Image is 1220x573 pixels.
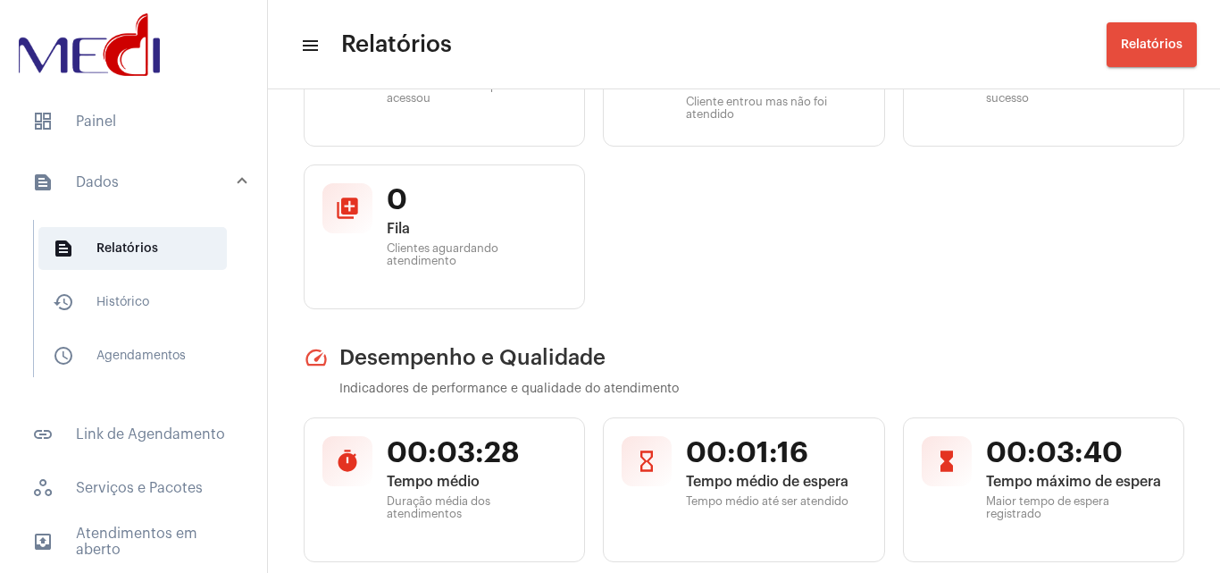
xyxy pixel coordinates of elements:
mat-icon: speed [304,345,329,370]
mat-icon: hourglass_empty [634,449,659,474]
span: sidenav icon [32,111,54,132]
span: Clientes aguardando atendimento [387,242,566,267]
span: 00:03:28 [387,436,566,470]
mat-panel-title: Dados [32,172,238,193]
span: Histórico [38,281,227,324]
mat-icon: sidenav icon [32,424,54,445]
img: d3a1b5fa-500b-b90f-5a1c-719c20e9830b.png [14,9,164,80]
span: Painel [18,100,249,143]
span: Tempo médio [387,474,566,490]
span: Duração média dos atendimentos [387,495,566,520]
span: sidenav icon [32,477,54,499]
span: 00:01:16 [686,436,865,470]
button: Relatórios [1107,22,1197,67]
span: Relatórios [38,227,227,270]
span: Fila [387,221,566,237]
span: 00:03:40 [986,436,1166,470]
span: Atendimentos em aberto [18,520,249,563]
mat-icon: queue [335,196,360,221]
mat-icon: sidenav icon [53,238,74,259]
span: Link de Agendamento [18,413,249,456]
span: Agendamentos [38,334,227,377]
mat-expansion-panel-header: sidenav iconDados [11,154,267,211]
span: Serviços e Pacotes [18,467,249,510]
mat-icon: sidenav icon [53,345,74,367]
span: 0 [387,183,566,217]
span: Tempo médio até ser atendido [686,495,865,508]
span: Tempo médio de espera [686,474,865,490]
span: Atendimentos em que o cliente acessou [387,80,566,105]
span: Cliente entrou mas não foi atendido [686,96,865,121]
span: Relatórios [341,30,452,59]
mat-icon: sidenav icon [32,531,54,552]
span: Maior tempo de espera registrado [986,495,1166,520]
mat-icon: timer [335,449,360,474]
mat-icon: sidenav icon [53,291,74,313]
span: Atendimentos finalizados com sucesso [986,80,1166,105]
mat-icon: sidenav icon [300,35,318,56]
h2: Desempenho e Qualidade [304,345,1184,370]
span: Tempo máximo de espera [986,474,1166,490]
mat-icon: sidenav icon [32,172,54,193]
p: Indicadores de performance e qualidade do atendimento [339,383,1184,396]
div: sidenav iconDados [11,211,267,402]
mat-icon: hourglass_full [934,449,959,474]
span: Relatórios [1121,38,1182,51]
